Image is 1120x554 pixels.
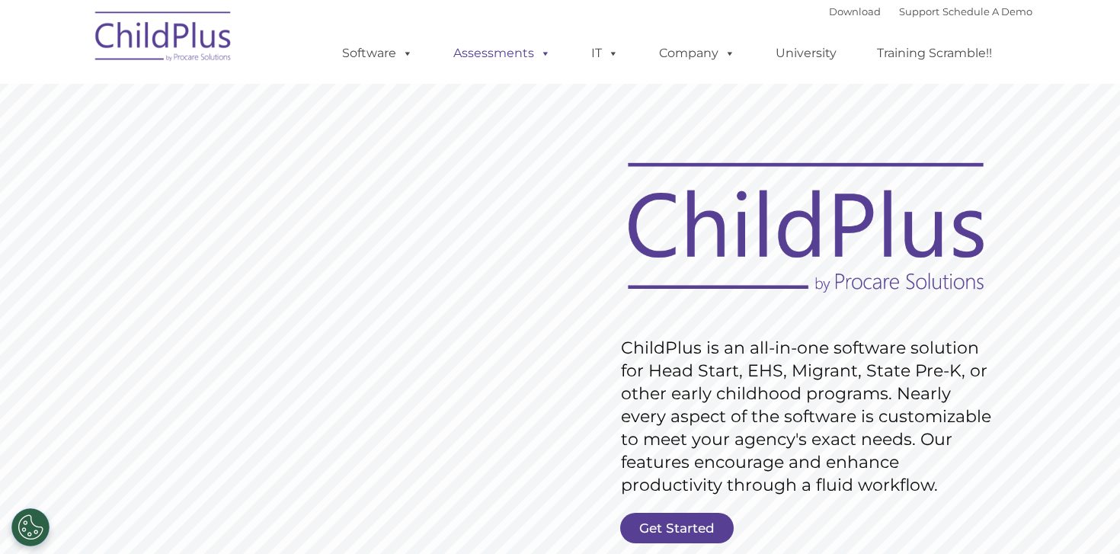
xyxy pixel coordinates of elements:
img: ChildPlus by Procare Solutions [88,1,240,77]
a: IT [576,38,634,69]
a: Training Scramble!! [862,38,1007,69]
a: Company [644,38,750,69]
a: Download [829,5,881,18]
a: Get Started [620,513,734,543]
a: Assessments [438,38,566,69]
a: Software [327,38,428,69]
a: Schedule A Demo [942,5,1032,18]
rs-layer: ChildPlus is an all-in-one software solution for Head Start, EHS, Migrant, State Pre-K, or other ... [621,337,999,497]
font: | [829,5,1032,18]
iframe: Chat Widget [1044,481,1120,554]
button: Cookies Settings [11,508,50,546]
a: University [760,38,852,69]
a: Support [899,5,939,18]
